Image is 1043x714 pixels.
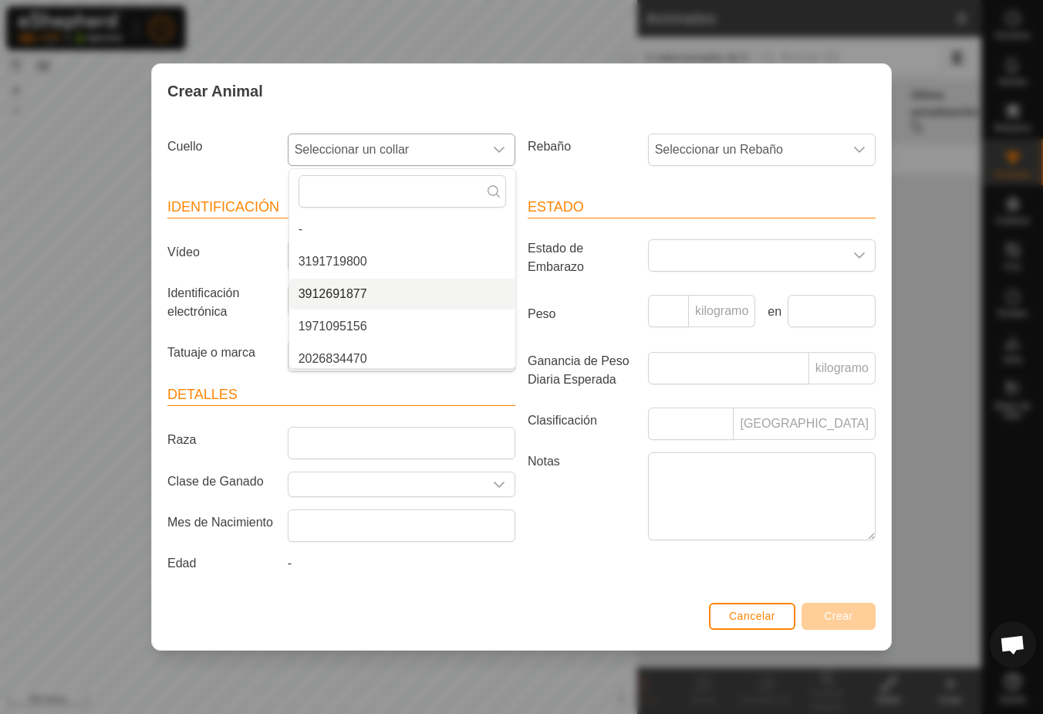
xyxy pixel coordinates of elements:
font: Cancelar [729,610,775,622]
button: Crear [802,603,876,630]
li: 2026834470 [289,343,515,374]
font: 1971095156 [299,320,367,333]
li: 3912691877 [289,279,515,310]
ul: Lista de opciones [289,214,515,472]
font: Raza [167,433,196,446]
font: - [299,222,302,235]
font: Ganancia de Peso Diaria Esperada [528,354,630,386]
font: 3912691877 [299,287,367,300]
font: Mes de Nacimiento [167,516,273,529]
font: kilogramo [695,304,748,317]
button: Cancelar [709,603,795,630]
div: disparador desplegable [484,472,515,496]
font: Detalles [167,387,238,402]
font: - [288,557,292,570]
font: Identificación [167,199,279,215]
font: Crear Animal [167,83,263,100]
input: Seleccione o ingrese una Clase de Ganado [289,472,484,496]
font: Cuello [167,140,202,153]
font: Edad [167,557,196,570]
font: Identificación electrónica [167,286,239,318]
li: 1971095156 [289,311,515,342]
font: Clasificación [528,414,597,427]
font: [GEOGRAPHIC_DATA] [740,417,869,430]
font: kilogramo [815,361,869,374]
li: - [289,214,515,245]
a: Chat abierto [990,621,1036,668]
font: Tatuaje o marca [167,346,255,359]
font: Seleccionar un collar [295,143,410,156]
li: 3191719800 [289,246,515,277]
span: Seleccionar un Rebaño [649,134,844,165]
font: en [768,305,781,318]
div: disparador desplegable [844,134,875,165]
font: Seleccionar un Rebaño [655,143,783,156]
font: Peso [528,307,555,320]
font: Clase de Ganado [167,475,264,488]
font: 2026834470 [299,352,367,365]
font: Vídeo [167,245,200,259]
div: disparador desplegable [484,134,515,165]
font: Estado [528,199,584,215]
font: Estado de Embarazo [528,242,584,273]
font: Notas [528,455,560,468]
font: Rebaño [528,140,571,153]
div: disparador desplegable [844,240,875,271]
span: Seleccionar un collar [289,134,484,165]
font: 3191719800 [299,255,367,268]
font: Crear [824,610,853,622]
